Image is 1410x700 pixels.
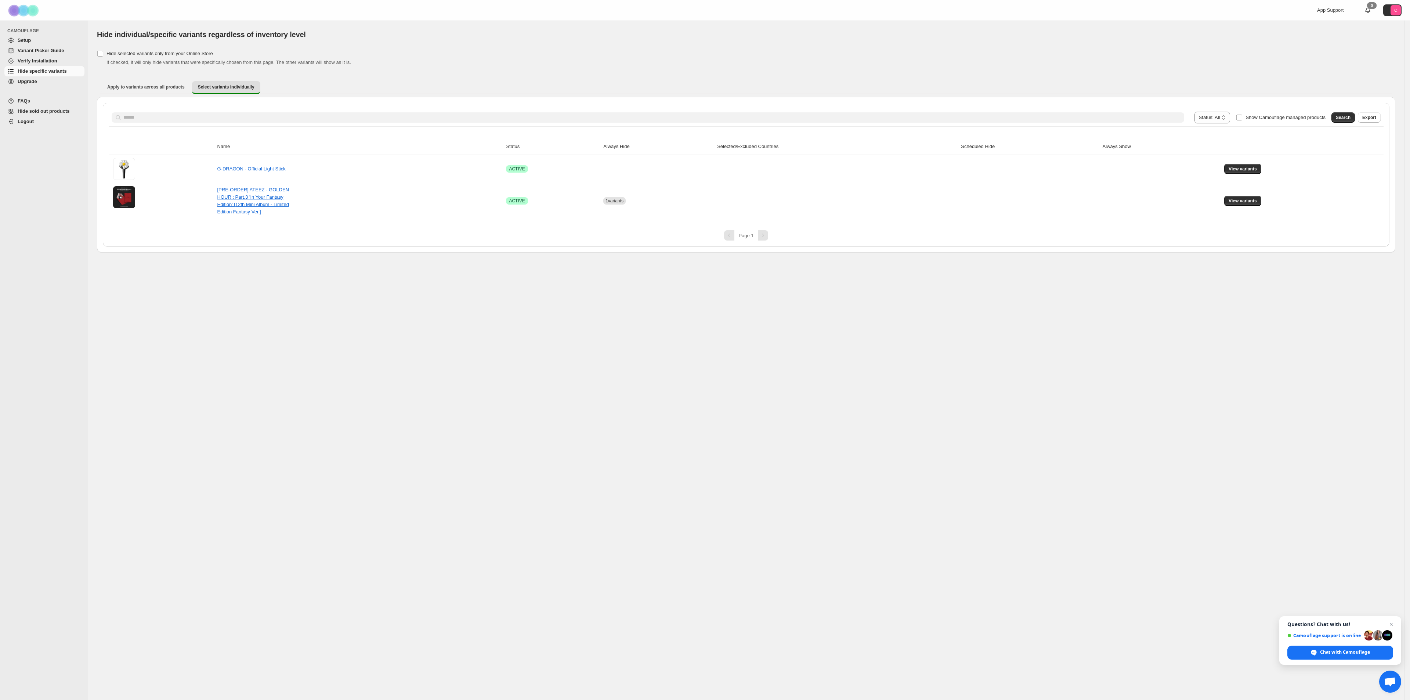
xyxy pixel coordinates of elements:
[1331,112,1355,123] button: Search
[18,79,37,84] span: Upgrade
[4,106,84,116] a: Hide sold out products
[4,76,84,87] a: Upgrade
[1287,633,1361,638] span: Camouflage support is online
[1320,649,1370,656] span: Chat with Camouflage
[509,198,525,204] span: ACTIVE
[605,198,623,203] span: 1 variants
[18,68,67,74] span: Hide specific variants
[1336,115,1351,120] span: Search
[1224,196,1261,206] button: View variants
[1100,138,1222,155] th: Always Show
[959,138,1100,155] th: Scheduled Hide
[6,0,43,21] img: Camouflage
[113,186,135,208] img: [PRE-ORDER] ATEEZ - GOLDEN HOUR : Part.3 'In Your Fantasy Edition' [12th Mini Album - Limited Edi...
[4,56,84,66] a: Verify Installation
[504,138,601,155] th: Status
[1358,112,1381,123] button: Export
[1229,166,1257,172] span: View variants
[217,166,286,172] a: G-DRAGON - Official Light Stick
[4,66,84,76] a: Hide specific variants
[97,30,306,39] span: Hide individual/specific variants regardless of inventory level
[192,81,260,94] button: Select variants individually
[7,28,84,34] span: CAMOUFLAGE
[1379,671,1401,693] a: Open chat
[18,108,70,114] span: Hide sold out products
[18,119,34,124] span: Logout
[18,48,64,53] span: Variant Picker Guide
[1391,5,1401,15] span: Avatar with initials C
[1367,2,1377,9] div: 0
[215,138,504,155] th: Name
[4,35,84,46] a: Setup
[715,138,959,155] th: Selected/Excluded Countries
[217,187,289,214] a: [PRE-ORDER] ATEEZ - GOLDEN HOUR : Part.3 'In Your Fantasy Edition' [12th Mini Album - Limited Edi...
[1317,7,1344,13] span: App Support
[4,96,84,106] a: FAQs
[106,51,213,56] span: Hide selected variants only from your Online Store
[1394,8,1397,12] text: C
[18,98,30,104] span: FAQs
[106,59,351,65] span: If checked, it will only hide variants that were specifically chosen from this page. The other va...
[509,166,525,172] span: ACTIVE
[1364,7,1371,14] a: 0
[1287,646,1393,660] span: Chat with Camouflage
[107,84,185,90] span: Apply to variants across all products
[101,81,191,93] button: Apply to variants across all products
[109,230,1384,241] nav: Pagination
[4,116,84,127] a: Logout
[1287,621,1393,627] span: Questions? Chat with us!
[1362,115,1376,120] span: Export
[1229,198,1257,204] span: View variants
[1245,115,1326,120] span: Show Camouflage managed products
[1383,4,1402,16] button: Avatar with initials C
[198,84,254,90] span: Select variants individually
[97,97,1395,252] div: Select variants individually
[18,58,57,64] span: Verify Installation
[601,138,715,155] th: Always Hide
[113,158,135,180] img: G-DRAGON - Official Light Stick
[738,233,753,238] span: Page 1
[18,37,31,43] span: Setup
[1224,164,1261,174] button: View variants
[4,46,84,56] a: Variant Picker Guide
